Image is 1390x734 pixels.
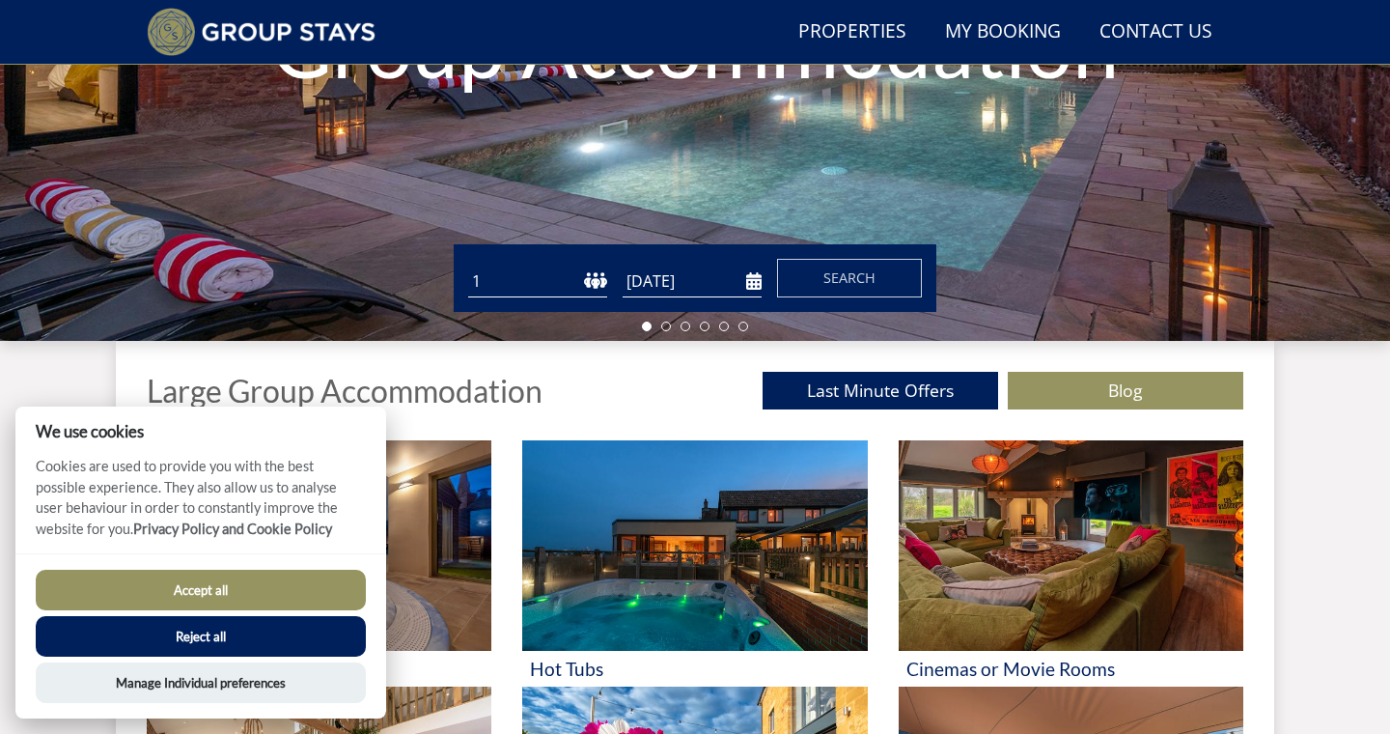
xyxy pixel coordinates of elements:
button: Manage Individual preferences [36,663,366,703]
a: Blog [1008,372,1243,409]
h1: Large Group Accommodation [147,374,542,408]
a: 'Cinemas or Movie Rooms' - Large Group Accommodation Holiday Ideas Cinemas or Movie Rooms [899,440,1243,687]
a: Last Minute Offers [763,372,998,409]
button: Accept all [36,570,366,610]
input: Arrival Date [623,266,762,297]
a: Contact Us [1092,11,1220,54]
a: My Booking [937,11,1069,54]
h3: Hot Tubs [530,659,859,679]
a: 'Hot Tubs' - Large Group Accommodation Holiday Ideas Hot Tubs [522,440,867,687]
a: Privacy Policy and Cookie Policy [133,521,332,537]
img: 'Hot Tubs' - Large Group Accommodation Holiday Ideas [522,440,867,651]
img: 'Cinemas or Movie Rooms' - Large Group Accommodation Holiday Ideas [899,440,1243,651]
a: Properties [791,11,914,54]
h3: Cinemas or Movie Rooms [906,659,1236,679]
img: Group Stays [147,8,375,56]
button: Search [777,259,922,297]
span: Search [823,268,876,287]
p: Cookies are used to provide you with the best possible experience. They also allow us to analyse ... [15,456,386,553]
button: Reject all [36,616,366,657]
h2: We use cookies [15,422,386,440]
